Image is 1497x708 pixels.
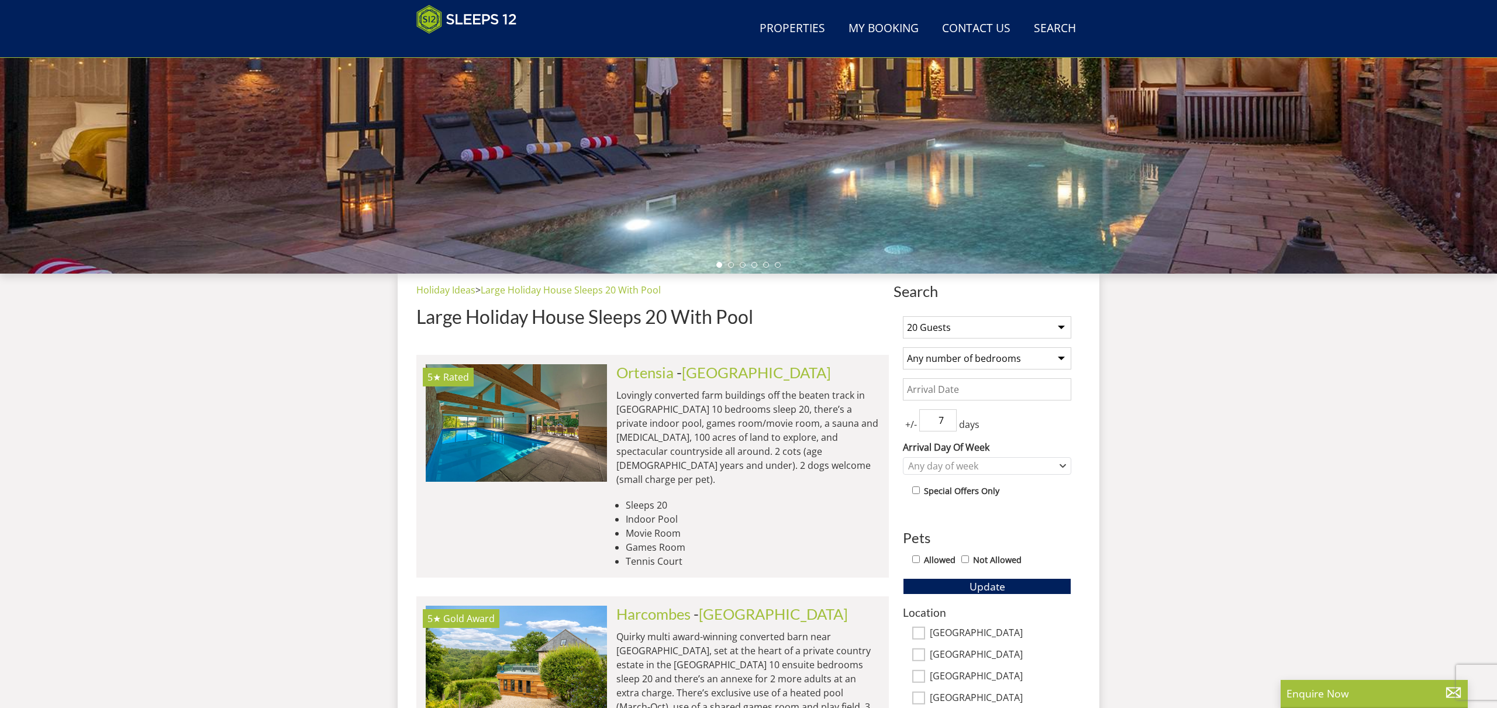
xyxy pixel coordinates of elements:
button: Update [903,578,1071,595]
h1: Large Holiday House Sleeps 20 With Pool [416,306,889,327]
a: My Booking [844,16,923,42]
span: days [957,417,982,431]
a: Holiday Ideas [416,284,475,296]
p: Lovingly converted farm buildings off the beaten track in [GEOGRAPHIC_DATA] 10 bedrooms sleep 20,... [616,388,879,486]
img: wylder-somerset-large-luxury-holiday-home-sleeps-10.original.jpg [426,364,607,481]
label: Special Offers Only [924,485,999,498]
a: Search [1029,16,1081,42]
span: Search [894,283,1081,299]
a: 5★ Rated [426,364,607,481]
img: Sleeps 12 [416,5,517,34]
span: - [677,364,831,381]
li: Tennis Court [626,554,879,568]
a: Large Holiday House Sleeps 20 With Pool [481,284,661,296]
label: Arrival Day Of Week [903,440,1071,454]
a: [GEOGRAPHIC_DATA] [682,364,831,381]
span: Ortensia has a 5 star rating under the Quality in Tourism Scheme [427,371,441,384]
h3: Location [903,606,1071,619]
iframe: Customer reviews powered by Trustpilot [411,41,533,51]
span: Harcombes has a 5 star rating under the Quality in Tourism Scheme [427,612,441,625]
label: Not Allowed [973,554,1022,567]
a: Harcombes [616,605,691,623]
a: Ortensia [616,364,674,381]
span: Rated [443,371,469,384]
div: Any day of week [905,460,1057,472]
label: [GEOGRAPHIC_DATA] [930,671,1071,683]
li: Indoor Pool [626,512,879,526]
li: Movie Room [626,526,879,540]
a: [GEOGRAPHIC_DATA] [699,605,848,623]
span: > [475,284,481,296]
span: +/- [903,417,919,431]
input: Arrival Date [903,378,1071,400]
span: - [694,605,848,623]
label: [GEOGRAPHIC_DATA] [930,649,1071,662]
label: [GEOGRAPHIC_DATA] [930,692,1071,705]
span: Harcombes has been awarded a Gold Award by Visit England [443,612,495,625]
label: Allowed [924,554,956,567]
div: Combobox [903,457,1071,475]
a: Properties [755,16,830,42]
li: Sleeps 20 [626,498,879,512]
a: Contact Us [937,16,1015,42]
li: Games Room [626,540,879,554]
p: Enquire Now [1286,686,1462,701]
label: [GEOGRAPHIC_DATA] [930,627,1071,640]
h3: Pets [903,530,1071,545]
span: Update [970,579,1005,593]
